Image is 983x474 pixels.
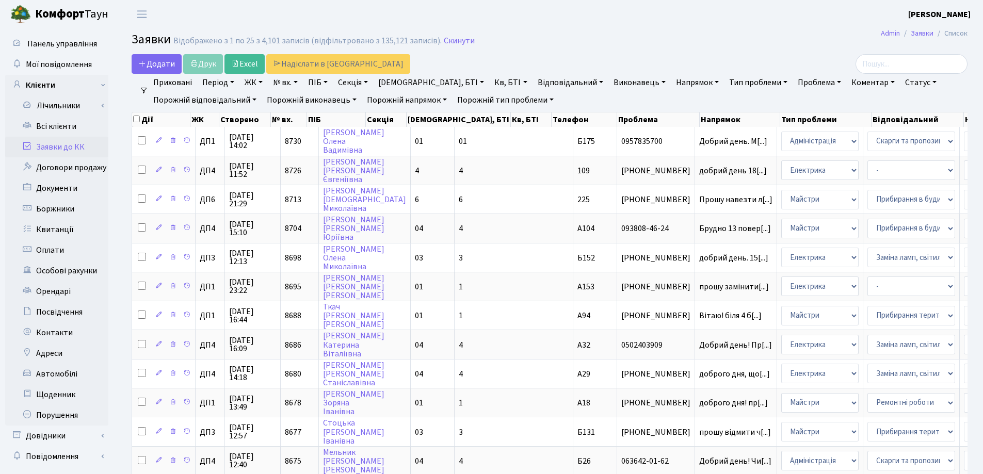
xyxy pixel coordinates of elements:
[285,339,301,351] span: 8686
[459,310,463,321] span: 1
[699,427,771,438] span: прошу відмити ч[...]
[229,452,276,469] span: [DATE] 12:40
[200,195,220,204] span: ДП6
[229,191,276,208] span: [DATE] 21:29
[700,112,780,127] th: Напрямок
[285,165,301,176] span: 8726
[5,343,108,364] a: Адреси
[699,194,772,205] span: Прошу навезти л[...]
[865,23,983,44] nav: breadcrumb
[552,112,617,127] th: Телефон
[5,302,108,322] a: Посвідчення
[459,339,463,351] span: 4
[12,95,108,116] a: Лічильники
[129,6,155,23] button: Переключити навігацію
[459,455,463,467] span: 4
[621,399,690,407] span: [PHONE_NUMBER]
[200,341,220,349] span: ДП4
[285,194,301,205] span: 8713
[27,38,97,50] span: Панель управління
[621,254,690,262] span: [PHONE_NUMBER]
[621,224,690,233] span: 093808-46-24
[5,178,108,199] a: Документи
[534,74,607,91] a: Відповідальний
[229,365,276,382] span: [DATE] 14:18
[908,9,971,20] b: [PERSON_NAME]
[415,339,423,351] span: 04
[323,301,384,330] a: Ткач[PERSON_NAME][PERSON_NAME]
[459,368,463,380] span: 4
[200,428,220,436] span: ДП3
[699,136,767,147] span: Добрий день. М[...]
[621,167,690,175] span: [PHONE_NUMBER]
[269,74,302,91] a: № вх.
[200,399,220,407] span: ДП1
[415,165,419,176] span: 4
[323,359,384,388] a: [PERSON_NAME][PERSON_NAME]Станіславівна
[415,455,423,467] span: 04
[285,252,301,264] span: 8698
[699,397,768,408] span: доброго дня! пр[...]
[323,418,384,447] a: Стоцька[PERSON_NAME]Іванівна
[5,137,108,157] a: Заявки до КК
[285,223,301,234] span: 8704
[229,162,276,178] span: [DATE] 11:52
[240,74,267,91] a: ЖК
[617,112,700,127] th: Проблема
[415,223,423,234] span: 04
[138,58,175,70] span: Додати
[459,136,467,147] span: 01
[699,455,771,467] span: Добрий день! Чи[...]
[794,74,845,91] a: Проблема
[780,112,872,127] th: Тип проблеми
[323,185,406,214] a: [PERSON_NAME][DEMOGRAPHIC_DATA]Миколаївна
[5,446,108,467] a: Повідомлення
[307,112,366,127] th: ПІБ
[200,254,220,262] span: ДП3
[229,220,276,237] span: [DATE] 15:10
[200,457,220,465] span: ДП4
[856,54,968,74] input: Пошук...
[415,397,423,408] span: 01
[323,156,384,185] a: [PERSON_NAME][PERSON_NAME]Євгеніївна
[609,74,670,91] a: Виконавець
[621,341,690,349] span: 0502403909
[5,219,108,240] a: Квитанції
[229,278,276,295] span: [DATE] 23:22
[699,223,771,234] span: Брудно 13 повер[...]
[5,260,108,281] a: Особові рахунки
[285,455,301,467] span: 8675
[908,8,971,21] a: [PERSON_NAME]
[149,74,196,91] a: Приховані
[621,457,690,465] span: 063642-01-62
[621,195,690,204] span: [PHONE_NUMBER]
[459,281,463,292] span: 1
[459,165,463,176] span: 4
[229,395,276,411] span: [DATE] 13:49
[577,165,590,176] span: 109
[5,364,108,384] a: Автомобілі
[229,133,276,150] span: [DATE] 14:02
[26,59,92,70] span: Мої повідомлення
[847,74,899,91] a: Коментар
[490,74,531,91] a: Кв, БТІ
[901,74,941,91] a: Статус
[363,91,451,109] a: Порожній напрямок
[5,240,108,260] a: Оплати
[323,214,384,243] a: [PERSON_NAME][PERSON_NAME]Юріївна
[415,194,419,205] span: 6
[229,336,276,353] span: [DATE] 16:09
[577,339,590,351] span: А32
[872,112,964,127] th: Відповідальний
[621,283,690,291] span: [PHONE_NUMBER]
[577,223,594,234] span: А104
[149,91,261,109] a: Порожній відповідальний
[224,54,265,74] a: Excel
[415,368,423,380] span: 04
[5,157,108,178] a: Договори продажу
[200,167,220,175] span: ДП4
[699,368,770,380] span: доброго дня, що[...]
[621,428,690,436] span: [PHONE_NUMBER]
[577,310,590,321] span: А94
[5,384,108,405] a: Щоденник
